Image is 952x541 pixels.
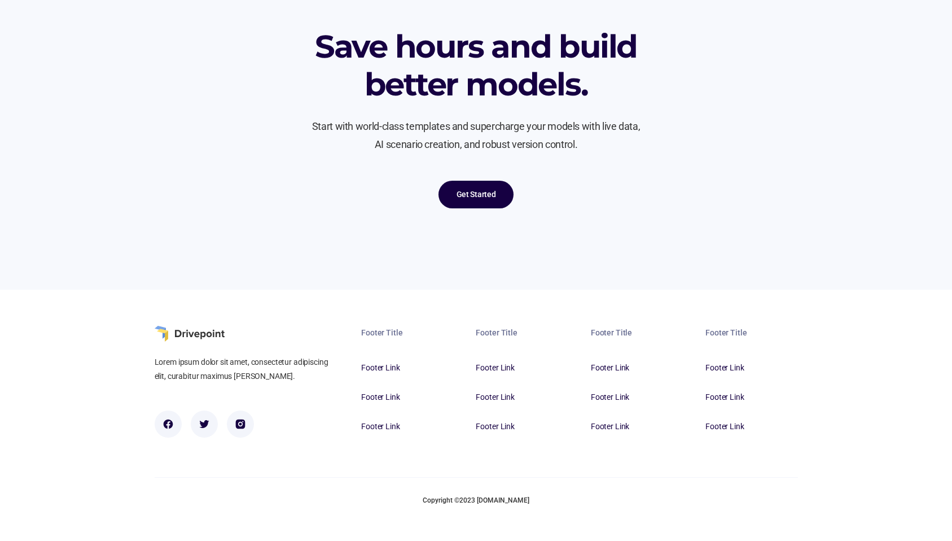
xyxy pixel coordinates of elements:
p: Copyright ©2023 [DOMAIN_NAME] [423,496,529,505]
div: Footer Link [361,361,453,374]
a: Footer Link [591,388,683,406]
div: Footer Link [591,361,683,374]
a: Footer Link [705,417,797,435]
p: Start with world-class templates and supercharge your models with live data, AI scenario creation... [296,117,657,154]
a: Get Started [438,181,514,208]
div: Footer Link [705,390,797,404]
a: Footer Link [361,388,453,406]
div: Footer Link [476,390,568,404]
div: Footer Title [361,326,453,339]
a: Footer Link [361,417,453,435]
a: Footer Link [476,388,568,406]
p: Lorem ipsum dolor sit amet, consectetur adipiscing elit, curabitur maximus [PERSON_NAME]. [155,355,339,383]
a: Footer Link [705,388,797,406]
div: Footer Link [361,420,453,433]
div: Footer Link [476,420,568,433]
div: Footer Link [591,390,683,404]
div: Footer Link [591,420,683,433]
a: Footer Link [591,417,683,435]
div: Footer Link [705,361,797,374]
div: Footer Title [476,326,568,339]
a: Footer Link [705,359,797,377]
h3: Save hours and build better models. [296,28,657,103]
div: Footer Title [591,326,683,339]
div: Footer Title [705,326,797,339]
div: Footer Link [476,361,568,374]
div: Footer Link [705,420,797,433]
a: Footer Link [361,359,453,377]
a: Footer Link [591,359,683,377]
a: Footer Link [476,359,568,377]
div: Footer Link [361,390,453,404]
a: Footer Link [476,417,568,435]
